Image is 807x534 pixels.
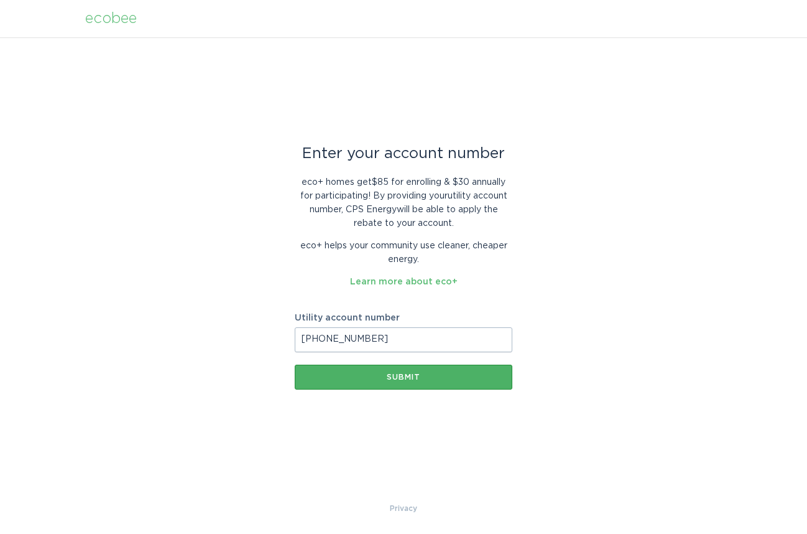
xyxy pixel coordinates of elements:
button: Submit [295,365,512,390]
a: Learn more about eco+ [350,278,458,286]
label: Utility account number [295,314,512,322]
p: eco+ homes get $85 for enrolling & $30 annually for participating ! By providing your utility acc... [295,176,512,230]
div: Submit [301,373,506,381]
div: ecobee [85,12,137,26]
a: Privacy Policy & Terms of Use [390,502,417,515]
p: eco+ helps your community use cleaner, cheaper energy. [295,239,512,266]
div: Enter your account number [295,147,512,161]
